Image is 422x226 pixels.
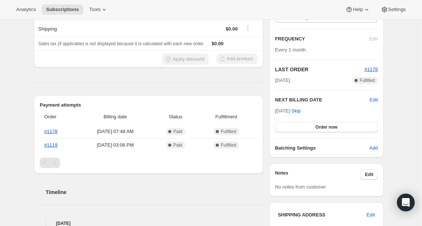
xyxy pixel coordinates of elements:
[291,107,300,115] span: Skip
[287,105,305,117] button: Skip
[16,7,36,12] span: Analytics
[275,184,326,190] span: No notes from customer
[278,211,367,219] h3: SHIPPING ADDRESS
[275,122,378,132] button: Order now
[200,113,253,121] span: Fulfillment
[275,47,306,53] span: Every 1 month
[40,158,257,168] nav: Pagination
[315,124,337,130] span: Order now
[397,194,415,211] div: Open Intercom Messenger
[275,35,370,43] h2: FREQUENCY
[341,4,374,15] button: Help
[361,169,378,180] button: Edit
[275,144,369,152] h6: Batching Settings
[365,172,373,177] span: Edit
[38,41,204,46] span: Sales tax (if applicable) is not displayed because it is calculated with each new order.
[275,66,365,73] h2: LAST ORDER
[365,67,378,72] a: #1178
[353,7,363,12] span: Help
[365,142,382,154] button: Add
[367,211,375,219] span: Edit
[34,21,145,37] th: Shipping
[40,109,77,125] th: Order
[12,4,40,15] button: Analytics
[79,128,152,135] span: [DATE] · 07:48 AM
[44,142,57,148] a: #1119
[376,4,410,15] button: Settings
[212,41,224,46] span: $0.00
[360,78,375,83] span: Fulfilled
[275,96,370,104] h2: NEXT BILLING DATE
[79,113,152,121] span: Billing date
[242,24,254,32] button: Shipping actions
[362,209,379,221] button: Edit
[42,4,83,15] button: Subscriptions
[173,142,182,148] span: Paid
[46,189,263,196] h2: Timeline
[226,26,238,32] span: $0.00
[221,129,236,134] span: Fulfilled
[365,66,378,73] button: #1178
[275,169,361,180] h3: Notes
[79,141,152,149] span: [DATE] · 03:06 PM
[388,7,406,12] span: Settings
[173,129,182,134] span: Paid
[275,108,301,114] span: [DATE] ·
[89,7,101,12] span: Tools
[40,101,257,109] h2: Payment attempts
[44,129,57,134] a: #1178
[46,7,79,12] span: Subscriptions
[370,96,378,104] button: Edit
[369,144,378,152] span: Add
[221,142,236,148] span: Fulfilled
[275,77,290,84] span: [DATE]
[85,4,112,15] button: Tools
[156,113,195,121] span: Status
